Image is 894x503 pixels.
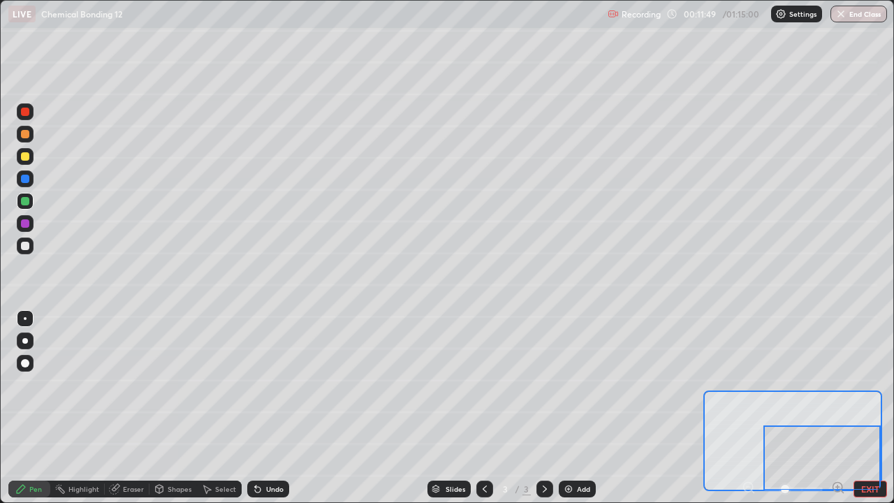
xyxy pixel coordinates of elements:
img: class-settings-icons [775,8,786,20]
div: Highlight [68,486,99,493]
img: end-class-cross [835,8,847,20]
p: Chemical Bonding 12 [41,8,122,20]
div: 3 [522,483,531,495]
p: Recording [622,9,661,20]
div: 3 [499,485,513,493]
button: End Class [830,6,887,22]
div: Eraser [123,486,144,493]
div: / [515,485,520,493]
img: recording.375f2c34.svg [608,8,619,20]
img: add-slide-button [563,483,574,495]
div: Shapes [168,486,191,493]
p: LIVE [13,8,31,20]
div: Slides [446,486,465,493]
div: Add [577,486,590,493]
div: Pen [29,486,42,493]
div: Undo [266,486,284,493]
div: Select [215,486,236,493]
p: Settings [789,10,816,17]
